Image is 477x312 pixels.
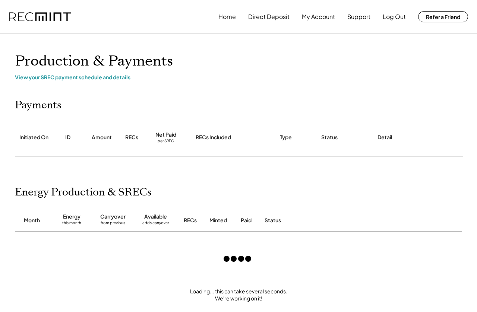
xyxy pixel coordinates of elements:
[92,134,112,141] div: Amount
[383,9,406,24] button: Log Out
[321,134,338,141] div: Status
[209,217,227,224] div: Minted
[347,9,370,24] button: Support
[63,213,80,220] div: Energy
[158,139,174,144] div: per SREC
[418,11,468,22] button: Refer a Friend
[7,288,470,302] div: Loading... this can take several seconds. We're working on it!
[62,220,81,228] div: this month
[378,134,392,141] div: Detail
[15,99,61,112] h2: Payments
[144,213,167,220] div: Available
[24,217,40,224] div: Month
[15,52,462,70] h1: Production & Payments
[265,217,391,224] div: Status
[125,134,138,141] div: RECs
[280,134,292,141] div: Type
[218,9,236,24] button: Home
[196,134,231,141] div: RECs Included
[248,9,290,24] button: Direct Deposit
[184,217,197,224] div: RECs
[15,186,152,199] h2: Energy Production & SRECs
[155,131,176,139] div: Net Paid
[101,220,125,228] div: from previous
[241,217,252,224] div: Paid
[19,134,48,141] div: Initiated On
[65,134,70,141] div: ID
[9,12,71,22] img: recmint-logotype%403x.png
[100,213,126,220] div: Carryover
[15,74,462,80] div: View your SREC payment schedule and details
[142,220,169,228] div: adds carryover
[302,9,335,24] button: My Account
